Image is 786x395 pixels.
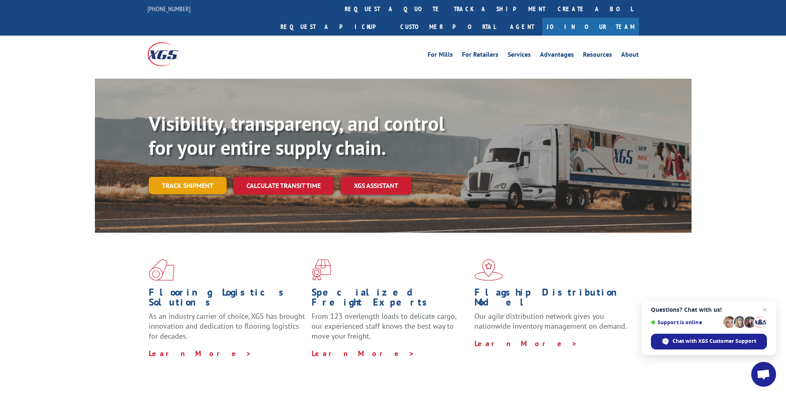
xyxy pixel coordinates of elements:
a: [PHONE_NUMBER] [148,5,191,13]
span: Support is online [651,319,721,325]
span: Our agile distribution network gives you nationwide inventory management on demand. [474,311,627,331]
a: For Retailers [462,51,498,60]
img: xgs-icon-flagship-distribution-model-red [474,259,503,281]
a: Agent [502,18,542,36]
a: Track shipment [149,177,227,194]
a: Advantages [540,51,574,60]
a: Services [508,51,531,60]
a: XGS ASSISTANT [341,177,411,195]
div: Open chat [751,362,776,387]
a: Resources [583,51,612,60]
span: Questions? Chat with us! [651,306,767,313]
span: As an industry carrier of choice, XGS has brought innovation and dedication to flooring logistics... [149,311,305,341]
a: Learn More > [149,349,252,358]
a: About [621,51,639,60]
h1: Flooring Logistics Solutions [149,287,305,311]
a: Join Our Team [542,18,639,36]
a: Customer Portal [394,18,502,36]
h1: Flagship Distribution Model [474,287,631,311]
img: xgs-icon-total-supply-chain-intelligence-red [149,259,174,281]
div: Chat with XGS Customer Support [651,334,767,349]
a: For Mills [428,51,453,60]
img: xgs-icon-focused-on-flooring-red [312,259,331,281]
a: Learn More > [312,349,415,358]
b: Visibility, transparency, and control for your entire supply chain. [149,111,445,160]
a: Request a pickup [274,18,394,36]
a: Calculate transit time [233,177,334,195]
p: From 123 overlength loads to delicate cargo, our experienced staff knows the best way to move you... [312,311,468,348]
h1: Specialized Freight Experts [312,287,468,311]
span: Chat with XGS Customer Support [672,337,756,345]
a: Learn More > [474,339,578,348]
span: Close chat [760,305,770,315]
